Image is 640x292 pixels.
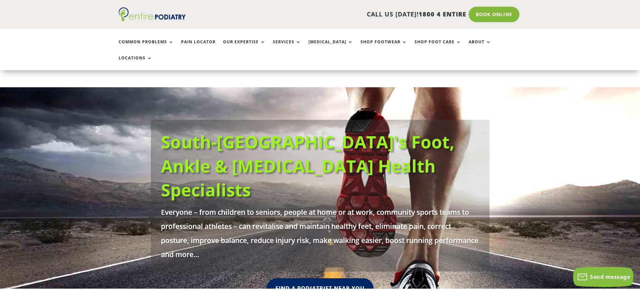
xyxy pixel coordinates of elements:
button: Send message [573,267,633,287]
p: CALL US [DATE]! [212,10,466,19]
a: Shop Foot Care [415,40,461,54]
a: About [469,40,491,54]
a: Entire Podiatry [119,16,186,23]
a: Our Expertise [223,40,265,54]
a: [MEDICAL_DATA] [308,40,353,54]
a: Book Online [469,7,519,22]
span: Send message [590,273,630,281]
a: Services [273,40,301,54]
span: 1800 4 ENTIRE [419,10,466,18]
p: Everyone – from children to seniors, people at home or at work, community sports teams to profess... [161,205,479,261]
img: logo (1) [119,7,186,21]
a: Common Problems [119,40,174,54]
a: Shop Footwear [360,40,407,54]
a: Locations [119,56,152,70]
a: Pain Locator [181,40,216,54]
a: South-[GEOGRAPHIC_DATA]'s Foot, Ankle & [MEDICAL_DATA] Health Specialists [161,130,455,201]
